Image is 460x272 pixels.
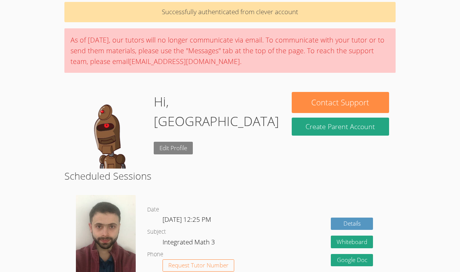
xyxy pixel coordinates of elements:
a: Edit Profile [154,142,193,154]
a: Details [331,218,373,230]
img: default.png [71,92,148,169]
button: Whiteboard [331,236,373,248]
span: Request Tutor Number [168,262,228,268]
button: Create Parent Account [292,118,389,136]
dd: Integrated Math 3 [163,237,217,250]
dt: Phone [147,250,163,259]
h2: Scheduled Sessions [64,169,396,183]
dt: Subject [147,227,166,237]
dt: Date [147,205,159,215]
button: Request Tutor Number [163,259,234,272]
button: Contact Support [292,92,389,113]
div: As of [DATE], our tutors will no longer communicate via email. To communicate with your tutor or ... [64,28,396,73]
a: Google Doc [331,254,373,267]
span: [DATE] 12:25 PM [163,215,211,224]
p: Successfully authenticated from clever account [64,2,396,22]
h1: Hi, [GEOGRAPHIC_DATA] [154,92,279,131]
